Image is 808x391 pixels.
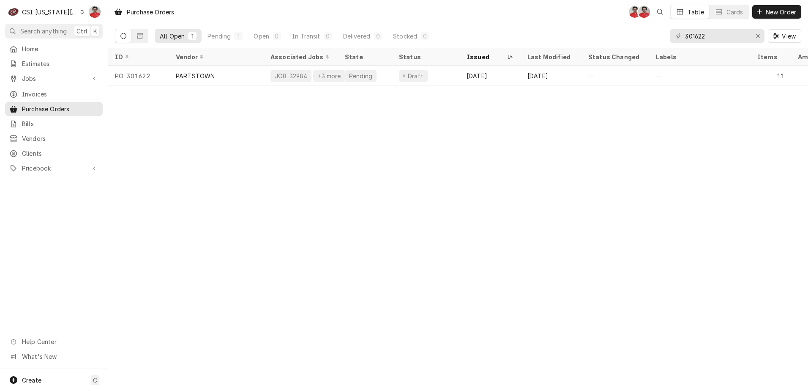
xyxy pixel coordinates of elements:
button: View [768,29,801,43]
div: Nicholas Faubert's Avatar [638,6,650,18]
div: — [581,66,649,86]
div: Delivered [343,32,370,41]
div: [DATE] [460,66,521,86]
div: 11 [751,66,791,86]
div: 0 [325,32,330,41]
div: NF [638,6,650,18]
div: PO-301622 [108,66,169,86]
a: Go to Jobs [5,72,103,85]
div: 1 [236,32,241,41]
div: 0 [375,32,380,41]
div: 1 [190,32,195,41]
div: ID [115,52,161,61]
span: Jobs [22,74,86,83]
span: Ctrl [76,27,87,36]
button: New Order [752,5,801,19]
span: Create [22,377,41,384]
a: Purchase Orders [5,102,103,116]
span: View [780,32,797,41]
div: Associated Jobs [270,52,331,61]
div: +3 more [317,72,341,80]
button: Erase input [751,29,764,43]
div: Stocked [393,32,417,41]
span: Estimates [22,59,98,68]
div: Labels [656,52,744,61]
span: New Order [764,8,798,17]
div: NF [629,6,641,18]
div: 0 [422,32,427,41]
a: Go to Pricebook [5,161,103,175]
div: Last Modified [527,52,573,61]
div: Vendor [176,52,255,61]
div: Status Changed [588,52,642,61]
a: Go to Help Center [5,335,103,349]
div: Issued [467,52,505,61]
div: CSI Kansas City's Avatar [8,6,19,18]
span: Invoices [22,90,98,99]
span: Help Center [22,337,98,346]
span: C [93,376,97,385]
a: Vendors [5,132,103,146]
span: Clients [22,149,98,158]
span: Pricebook [22,164,86,173]
div: — [649,66,751,86]
a: Estimates [5,57,103,71]
a: Invoices [5,87,103,101]
a: Go to What's New [5,350,103,363]
div: Nicholas Faubert's Avatar [629,6,641,18]
div: CSI [US_STATE][GEOGRAPHIC_DATA] [22,8,78,17]
a: Bills [5,117,103,131]
button: Open search [653,5,667,19]
div: In Transit [292,32,320,41]
span: Purchase Orders [22,105,98,113]
div: All Open [160,32,185,41]
span: Search anything [20,27,67,36]
div: [DATE] [521,66,581,86]
span: Home [22,44,98,53]
div: Nicholas Faubert's Avatar [89,6,101,18]
div: NF [89,6,101,18]
div: Table [688,8,704,17]
span: Bills [22,119,98,128]
div: PARTSTOWN [176,72,215,80]
div: Pending [348,72,373,80]
div: Status [399,52,451,61]
div: 0 [274,32,279,41]
div: C [8,6,19,18]
span: Vendors [22,134,98,143]
div: Cards [726,8,743,17]
div: Open [254,32,269,41]
a: Home [5,42,103,56]
div: JOB-32984 [274,72,308,80]
span: K [93,27,97,36]
span: What's New [22,352,98,361]
div: Draft [407,72,425,80]
div: Items [757,52,783,61]
input: Keyword search [685,29,748,43]
a: Clients [5,146,103,160]
div: State [345,52,385,61]
button: Search anythingCtrlK [5,24,103,39]
div: Pending [207,32,231,41]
